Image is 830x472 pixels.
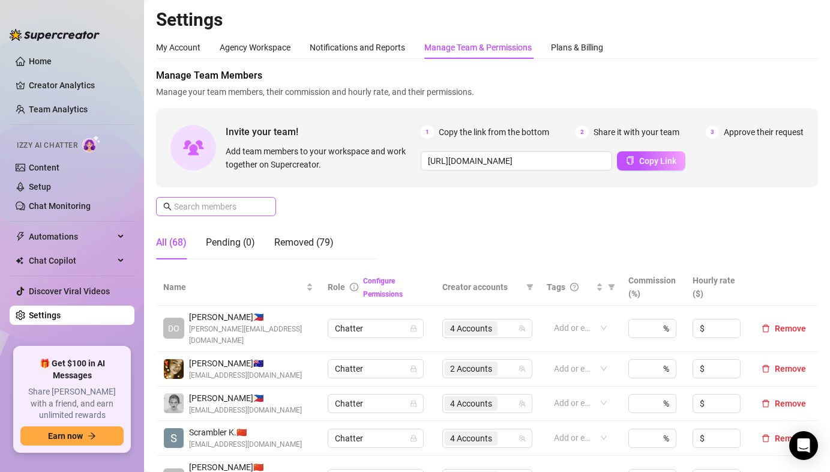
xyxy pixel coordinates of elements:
span: 2 [576,126,589,139]
span: lock [410,365,417,372]
span: Manage your team members, their commission and hourly rate, and their permissions. [156,85,818,98]
button: Remove [757,362,811,376]
span: Earn now [48,431,83,441]
span: 4 Accounts [445,431,498,446]
span: search [163,202,172,211]
span: 4 Accounts [445,396,498,411]
span: 🎁 Get $100 in AI Messages [20,358,124,381]
a: Discover Viral Videos [29,286,110,296]
span: Remove [775,399,806,408]
span: Remove [775,434,806,443]
span: 4 Accounts [450,322,492,335]
img: AI Chatter [82,135,101,153]
span: lock [410,325,417,332]
span: [PERSON_NAME] 🇵🇭 [189,310,313,324]
span: delete [762,399,770,408]
span: filter [526,283,534,291]
h2: Settings [156,8,818,31]
span: filter [606,278,618,296]
span: Copy the link from the bottom [439,126,549,139]
span: Chatter [335,360,417,378]
div: Notifications and Reports [310,41,405,54]
a: Team Analytics [29,104,88,114]
span: Role [328,282,345,292]
span: Share it with your team [594,126,679,139]
th: Commission (%) [621,269,685,306]
span: Copy Link [639,156,676,166]
img: Chat Copilot [16,256,23,265]
button: Remove [757,321,811,336]
span: Scrambler K. 🇨🇳 [189,426,302,439]
span: Chatter [335,395,417,413]
span: 3 [706,126,719,139]
span: arrow-right [88,432,96,440]
button: Earn nowarrow-right [20,426,124,446]
span: [EMAIL_ADDRESS][DOMAIN_NAME] [189,439,302,450]
a: Configure Permissions [363,277,403,298]
span: Remove [775,364,806,374]
span: question-circle [570,283,579,291]
a: Chat Monitoring [29,201,91,211]
div: All (68) [156,235,187,250]
span: Name [163,280,304,294]
img: logo-BBDzfeDw.svg [10,29,100,41]
span: Chat Copilot [29,251,114,270]
span: delete [762,434,770,443]
div: Plans & Billing [551,41,603,54]
span: Remove [775,324,806,333]
span: delete [762,365,770,373]
span: 4 Accounts [450,397,492,410]
span: Izzy AI Chatter [17,140,77,151]
span: [PERSON_NAME][EMAIL_ADDRESS][DOMAIN_NAME] [189,324,313,346]
span: 1 [421,126,434,139]
span: Creator accounts [442,280,522,294]
a: Settings [29,310,61,320]
span: info-circle [350,283,358,291]
span: thunderbolt [16,232,25,241]
span: Share [PERSON_NAME] with a friend, and earn unlimited rewards [20,386,124,422]
span: Automations [29,227,114,246]
span: 2 Accounts [450,362,492,375]
span: [EMAIL_ADDRESS][DOMAIN_NAME] [189,370,302,381]
img: deia jane boiser [164,359,184,379]
th: Hourly rate ($) [685,269,750,306]
div: Manage Team & Permissions [424,41,532,54]
span: Manage Team Members [156,68,818,83]
span: Chatter [335,429,417,447]
span: 2 Accounts [445,362,498,376]
span: copy [626,156,634,165]
span: team [519,365,526,372]
span: delete [762,324,770,333]
span: lock [410,435,417,442]
span: team [519,435,526,442]
span: filter [608,283,615,291]
span: Add team members to your workspace and work together on Supercreator. [226,145,416,171]
img: Scrambler Kawi [164,428,184,448]
span: [PERSON_NAME] 🇵🇭 [189,392,302,405]
span: 4 Accounts [450,432,492,445]
div: Pending (0) [206,235,255,250]
span: [EMAIL_ADDRESS][DOMAIN_NAME] [189,405,302,416]
span: filter [524,278,536,296]
span: team [519,400,526,407]
button: Copy Link [617,151,685,171]
button: Remove [757,431,811,446]
span: Tags [547,280,565,294]
input: Search members [174,200,259,213]
th: Name [156,269,320,306]
img: Audrey Elaine [164,393,184,413]
div: Agency Workspace [220,41,290,54]
a: Home [29,56,52,66]
button: Remove [757,396,811,411]
span: DO [168,322,179,335]
a: Creator Analytics [29,76,125,95]
div: Removed (79) [274,235,334,250]
span: Invite your team! [226,124,421,139]
span: team [519,325,526,332]
span: [PERSON_NAME] 🇦🇺 [189,357,302,370]
a: Setup [29,182,51,192]
div: Open Intercom Messenger [789,431,818,460]
span: Approve their request [724,126,804,139]
span: 4 Accounts [445,321,498,336]
a: Content [29,163,59,172]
